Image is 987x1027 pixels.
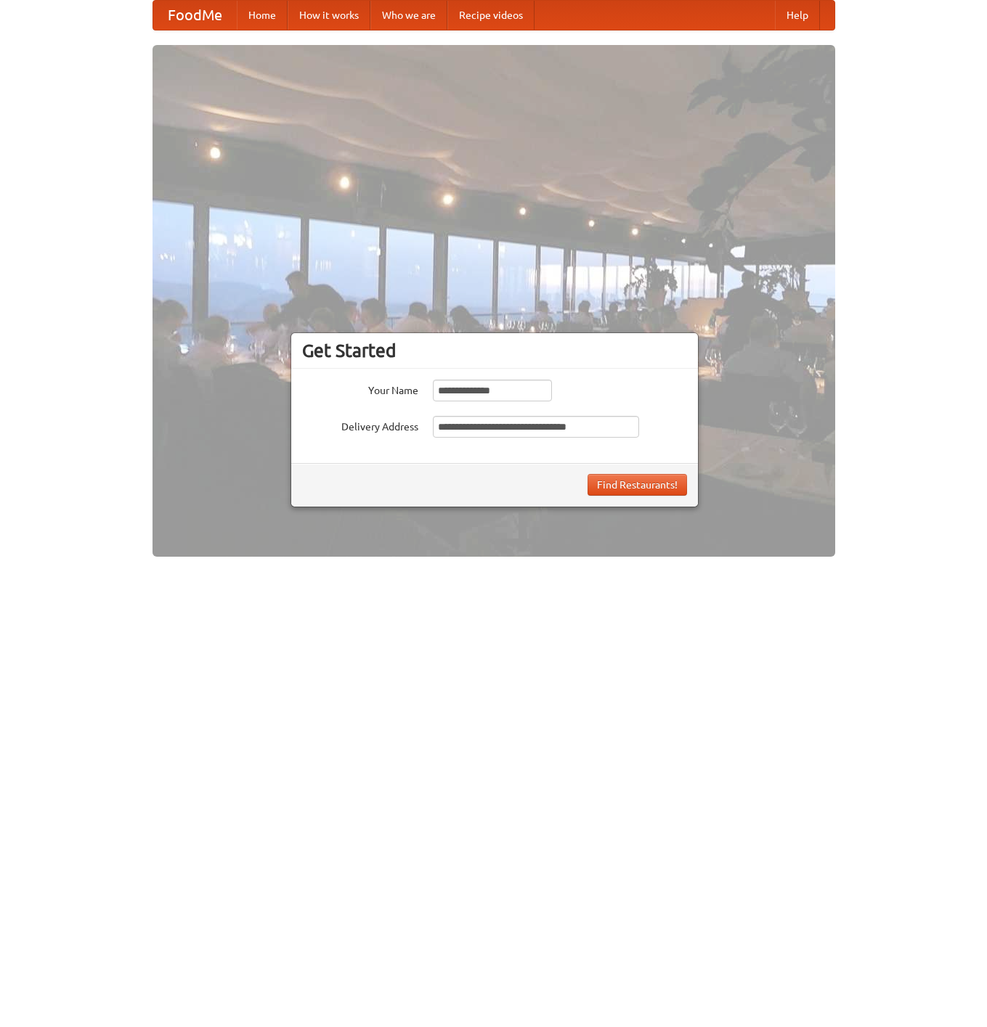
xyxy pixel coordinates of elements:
a: Recipe videos [447,1,535,30]
label: Delivery Address [302,416,418,434]
a: FoodMe [153,1,237,30]
a: Help [775,1,820,30]
a: Home [237,1,288,30]
h3: Get Started [302,340,687,361]
label: Your Name [302,380,418,398]
a: Who we are [370,1,447,30]
a: How it works [288,1,370,30]
button: Find Restaurants! [588,474,687,496]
